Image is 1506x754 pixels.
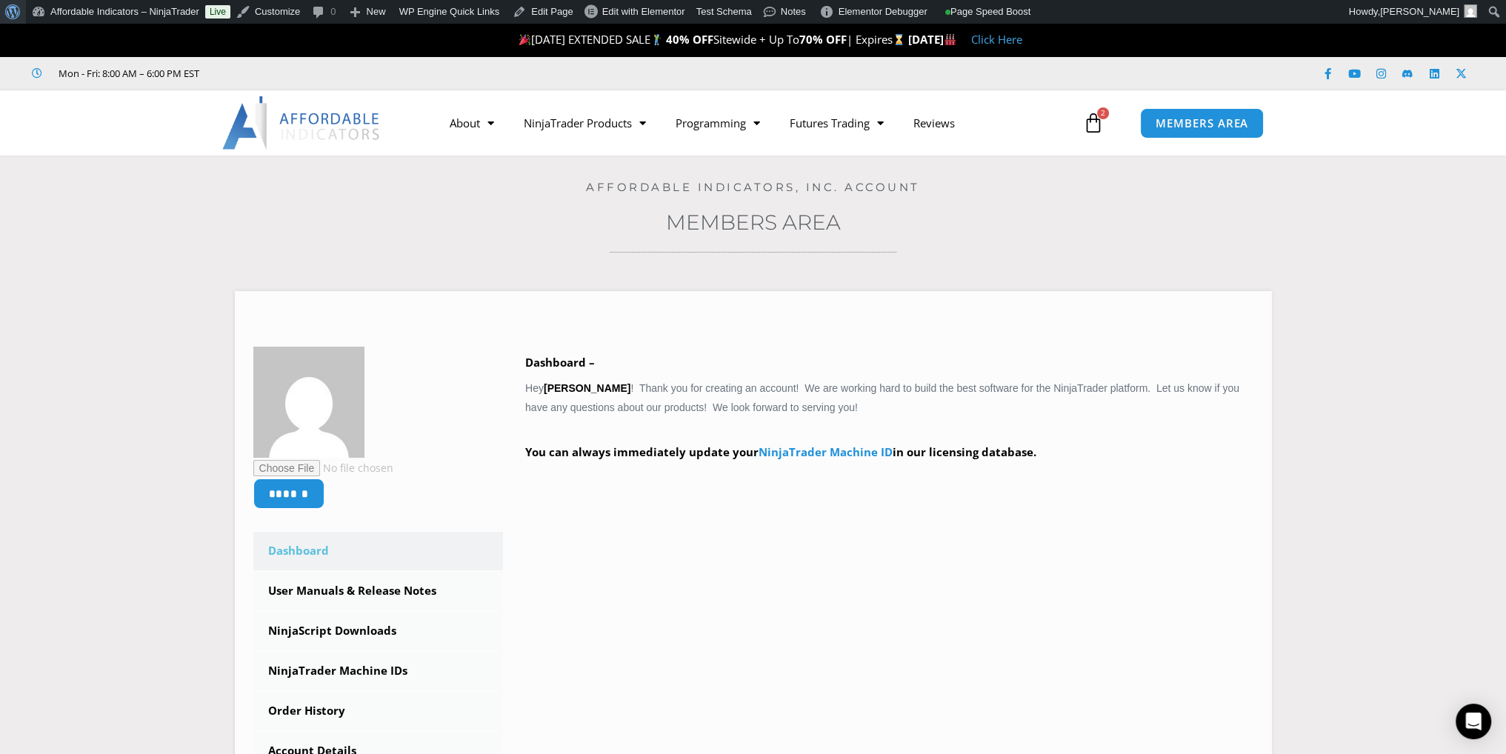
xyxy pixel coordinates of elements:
span: [PERSON_NAME] [1380,6,1459,17]
a: NinjaScript Downloads [253,612,504,650]
a: Members Area [666,210,841,235]
img: 🏭 [944,34,956,45]
strong: 70% OFF [799,32,847,47]
span: [DATE] EXTENDED SALE Sitewide + Up To | Expires [516,32,908,47]
a: NinjaTrader Machine ID [759,444,893,459]
a: Reviews [899,106,970,140]
nav: Menu [435,106,1079,140]
img: 673085738d261fa6b61fed6747936c1a7227827edb8f8cdfd7ee6e062d732f31 [253,347,364,458]
a: Order History [253,692,504,730]
span: MEMBERS AREA [1156,118,1248,129]
a: NinjaTrader Machine IDs [253,652,504,690]
a: 2 [1061,101,1126,144]
a: Programming [661,106,775,140]
a: Dashboard [253,532,504,570]
a: NinjaTrader Products [509,106,661,140]
a: MEMBERS AREA [1140,108,1264,139]
span: Edit with Elementor [602,6,685,17]
a: Futures Trading [775,106,899,140]
a: Live [205,5,230,19]
div: Open Intercom Messenger [1456,704,1491,739]
iframe: Customer reviews powered by Trustpilot [220,66,442,81]
img: ⌛ [893,34,904,45]
strong: 40% OFF [666,32,713,47]
a: About [435,106,509,140]
a: Affordable Indicators, Inc. Account [586,180,920,194]
b: Dashboard – [525,355,595,370]
strong: [DATE] [908,32,956,47]
strong: You can always immediately update your in our licensing database. [525,444,1036,459]
img: LogoAI | Affordable Indicators – NinjaTrader [222,96,382,150]
img: 🎉 [519,34,530,45]
strong: [PERSON_NAME] [544,382,630,394]
a: User Manuals & Release Notes [253,572,504,610]
div: Hey ! Thank you for creating an account! We are working hard to build the best software for the N... [525,353,1253,484]
a: Click Here [971,32,1022,47]
span: Mon - Fri: 8:00 AM – 6:00 PM EST [55,64,199,82]
span: 2 [1097,107,1109,119]
img: 🏌️‍♂️ [651,34,662,45]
